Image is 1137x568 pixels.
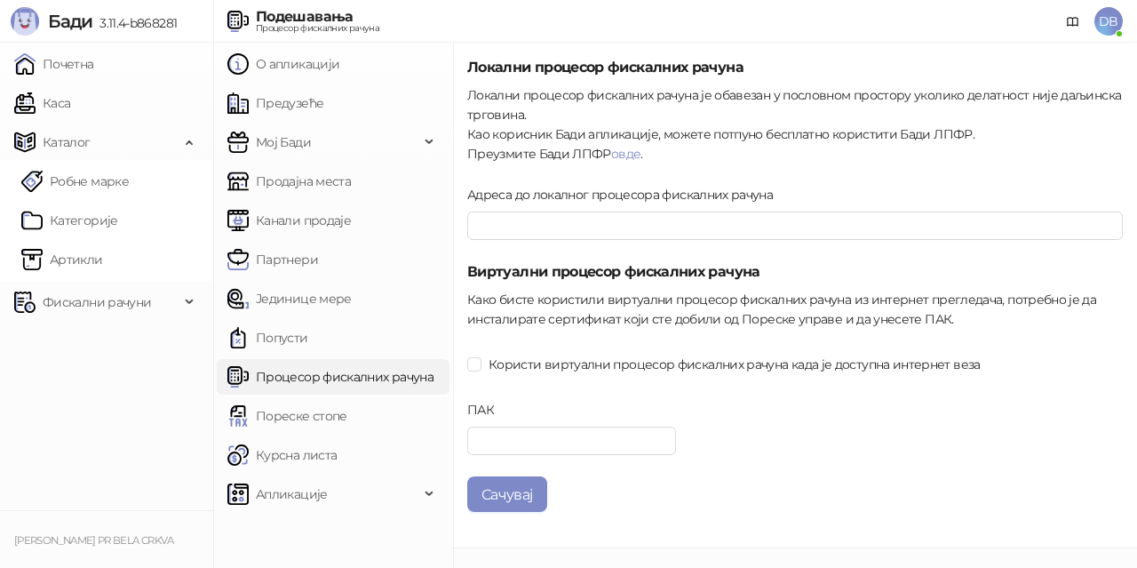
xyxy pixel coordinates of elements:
[227,164,351,199] a: Продајна места
[21,242,103,277] a: ArtikliАртикли
[1059,7,1087,36] a: Документација
[467,261,1123,283] h5: Виртуални процесор фискалних рачуна
[227,398,347,434] a: Пореске стопе
[227,46,339,82] a: О апликацији
[256,24,379,33] div: Процесор фискалних рачуна
[467,290,1123,329] div: Како бисте користили виртуални процесор фискалних рачуна из интернет прегледача, потребно је да и...
[467,85,1123,164] div: Локални процесор фискалних рачуна је обавезан у пословном простору уколико делатност није даљинск...
[227,320,308,356] a: Попусти
[467,185,784,204] label: Адреса до локалног процесора фискалних рачуна
[227,242,318,277] a: Партнери
[43,284,151,320] span: Фискални рачуни
[227,85,323,121] a: Предузеће
[21,203,118,238] a: Категорије
[481,355,988,374] span: Користи виртуални процесор фискалних рачуна када је доступна интернет веза
[467,400,505,420] label: ПАК
[256,124,311,160] span: Мој Бади
[227,437,337,473] a: Курсна листа
[48,11,92,32] span: Бади
[467,476,547,512] button: Сачувај
[11,7,39,36] img: Logo
[92,15,177,31] span: 3.11.4-b868281
[467,57,1123,78] h5: Локални процесор фискалних рачуна
[21,164,129,199] a: Робне марке
[14,534,174,547] small: [PERSON_NAME] PR BELA CRKVA
[14,85,70,121] a: Каса
[227,359,433,395] a: Процесор фискалних рачуна
[467,212,1123,240] input: Адреса до локалног процесора фискалних рачуна
[227,281,352,316] a: Јединице мере
[611,146,640,162] a: овде
[14,46,94,82] a: Почетна
[43,124,91,160] span: Каталог
[227,203,351,238] a: Канали продаје
[467,427,676,455] input: ПАК
[256,476,328,512] span: Апликације
[256,10,379,24] div: Подешавања
[1094,7,1123,36] span: DB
